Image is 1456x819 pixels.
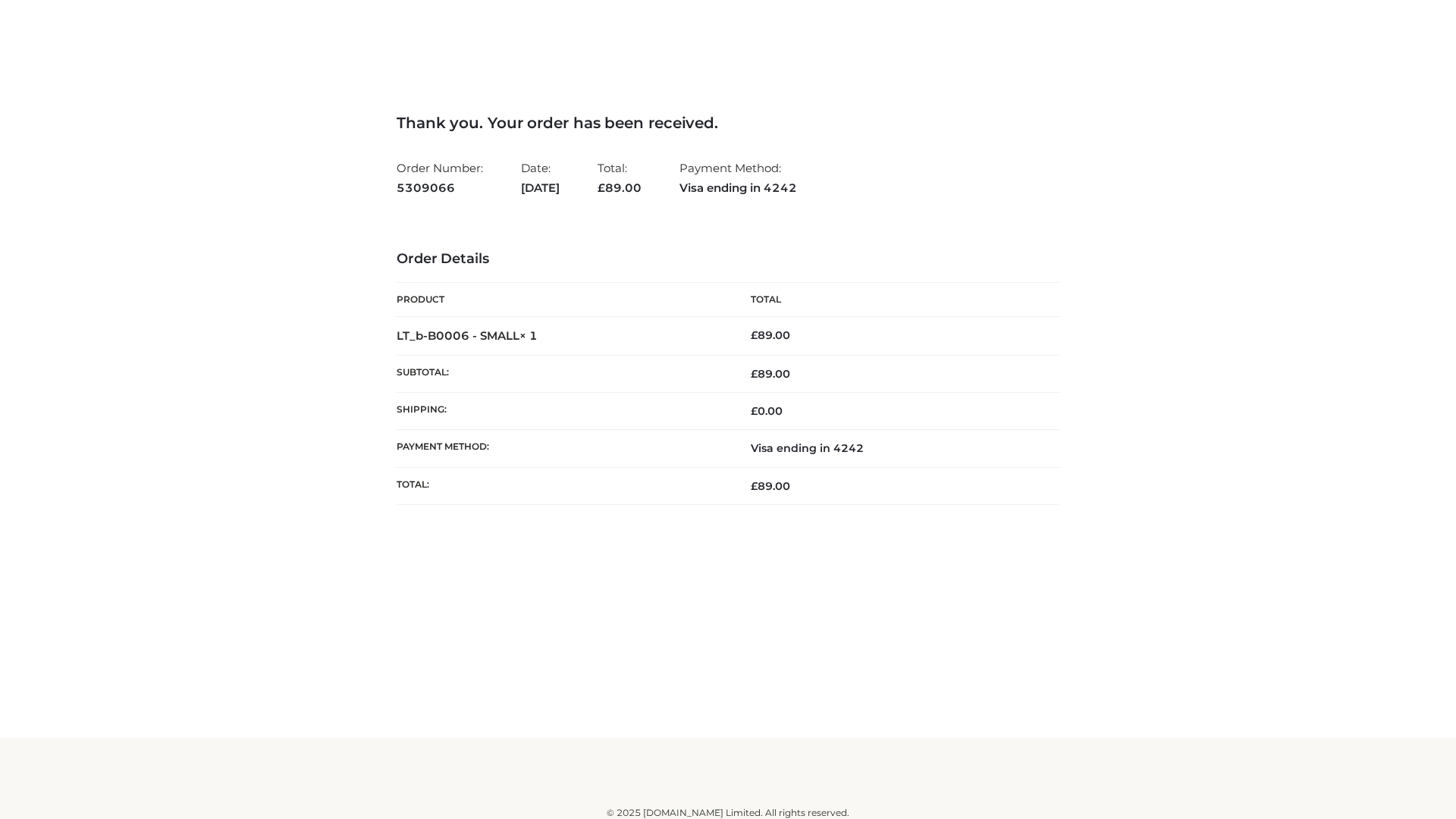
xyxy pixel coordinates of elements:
li: Total: [598,155,642,201]
strong: [DATE] [521,178,560,198]
span: £ [751,367,758,381]
bdi: 89.00 [751,328,790,342]
span: £ [598,180,605,195]
span: £ [751,404,758,418]
h3: Thank you. Your order has been received. [397,114,1059,132]
th: Total [728,283,1059,317]
th: Total: [397,467,728,504]
th: Shipping: [397,393,728,430]
td: Visa ending in 4242 [728,430,1059,467]
span: £ [751,479,758,493]
li: Order Number: [397,155,483,201]
th: Subtotal: [397,355,728,392]
span: 89.00 [598,180,642,195]
th: Product [397,283,728,317]
strong: 5309066 [397,178,483,198]
span: 89.00 [751,479,790,493]
li: Date: [521,155,560,201]
strong: LT_b-B0006 - SMALL [397,328,538,343]
h3: Order Details [397,251,1059,268]
strong: Visa ending in 4242 [679,178,797,198]
span: 89.00 [751,367,790,381]
th: Payment method: [397,430,728,467]
strong: × 1 [519,328,538,343]
bdi: 0.00 [751,404,783,418]
li: Payment Method: [679,155,797,201]
span: £ [751,328,758,342]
